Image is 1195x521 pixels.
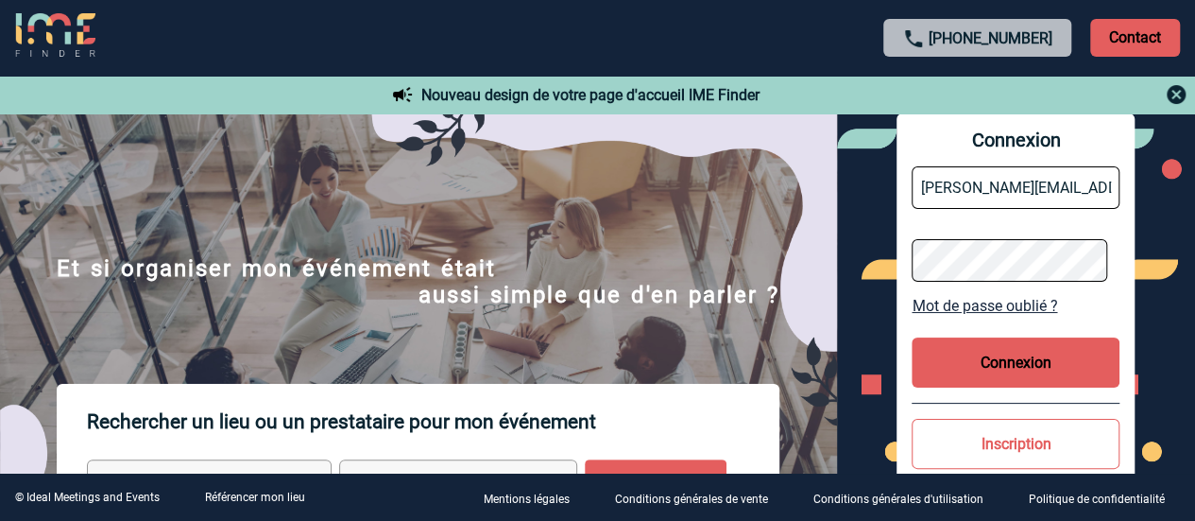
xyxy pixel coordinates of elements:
[1014,489,1195,507] a: Politique de confidentialité
[87,384,779,460] p: Rechercher un lieu ou un prestataire pour mon événement
[469,489,600,507] a: Mentions légales
[1090,19,1180,57] p: Contact
[912,297,1119,315] a: Mot de passe oublié ?
[615,493,768,506] p: Conditions générales de vente
[600,489,798,507] a: Conditions générales de vente
[929,29,1052,47] a: [PHONE_NUMBER]
[813,493,983,506] p: Conditions générales d'utilisation
[912,419,1119,469] button: Inscription
[484,493,570,506] p: Mentions légales
[902,27,925,50] img: call-24-px.png
[912,338,1119,388] button: Connexion
[798,489,1014,507] a: Conditions générales d'utilisation
[1029,493,1165,506] p: Politique de confidentialité
[912,166,1119,209] input: Email *
[15,491,160,504] div: © Ideal Meetings and Events
[205,491,305,504] a: Référencer mon lieu
[585,460,726,512] input: Rechercher
[912,129,1119,151] span: Connexion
